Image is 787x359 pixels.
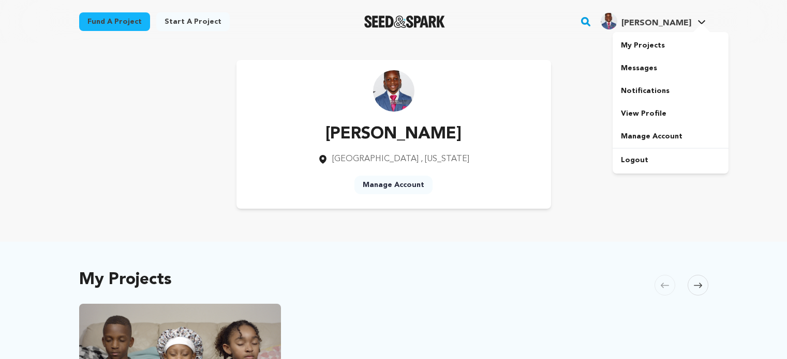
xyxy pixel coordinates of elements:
p: [PERSON_NAME] [318,122,469,147]
a: Manage Account [613,125,729,148]
h2: My Projects [79,273,172,287]
a: KJ F.'s Profile [599,11,708,29]
a: Messages [613,57,729,80]
span: KJ F.'s Profile [599,11,708,33]
a: Manage Account [354,176,433,194]
img: Seed&Spark Logo Dark Mode [364,15,446,28]
span: , [US_STATE] [421,155,469,163]
a: Notifications [613,80,729,102]
div: KJ F.'s Profile [601,13,691,29]
img: b7ef8a18ec15b14f.jpg [601,13,617,29]
a: Start a project [156,12,230,31]
span: [PERSON_NAME] [621,19,691,27]
a: View Profile [613,102,729,125]
a: Logout [613,149,729,171]
a: My Projects [613,34,729,57]
a: Fund a project [79,12,150,31]
span: [GEOGRAPHIC_DATA] [332,155,419,163]
img: https://seedandspark-static.s3.us-east-2.amazonaws.com/images/User/002/304/745/medium/b7ef8a18ec1... [373,70,414,112]
a: Seed&Spark Homepage [364,15,446,28]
